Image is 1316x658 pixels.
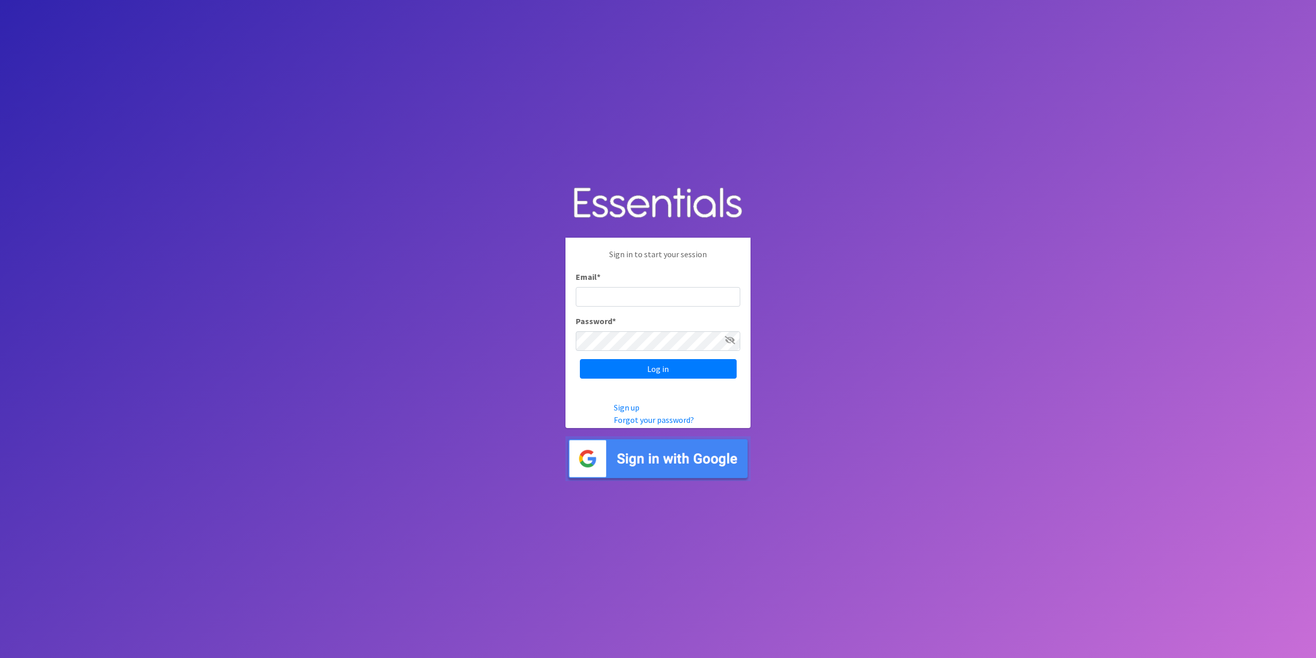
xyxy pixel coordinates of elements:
[614,415,694,425] a: Forgot your password?
[576,315,616,327] label: Password
[614,402,639,413] a: Sign up
[576,271,600,283] label: Email
[565,436,751,481] img: Sign in with Google
[565,177,751,230] img: Human Essentials
[612,316,616,326] abbr: required
[576,248,740,271] p: Sign in to start your session
[580,359,737,379] input: Log in
[597,272,600,282] abbr: required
